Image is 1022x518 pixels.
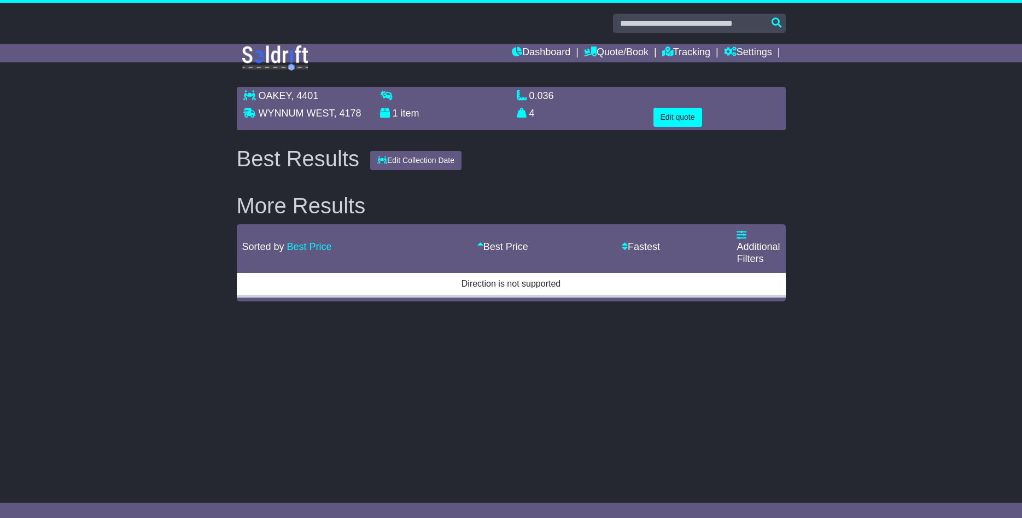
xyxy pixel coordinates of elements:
[291,90,318,101] span: , 4401
[529,108,535,119] span: 4
[737,230,780,264] a: Additional Filters
[653,108,702,127] button: Edit quote
[724,44,772,62] a: Settings
[259,108,334,119] span: WYNNUM WEST
[512,44,570,62] a: Dashboard
[334,108,361,119] span: , 4178
[259,90,291,101] span: OAKEY
[662,44,710,62] a: Tracking
[237,194,786,218] h2: More Results
[622,241,660,252] a: Fastest
[242,241,284,252] span: Sorted by
[584,44,649,62] a: Quote/Book
[477,241,528,252] a: Best Price
[231,147,365,171] div: Best Results
[287,241,332,252] a: Best Price
[370,151,462,170] button: Edit Collection Date
[401,108,419,119] span: item
[393,108,398,119] span: 1
[237,272,786,296] td: Direction is not supported
[529,90,554,101] span: 0.036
